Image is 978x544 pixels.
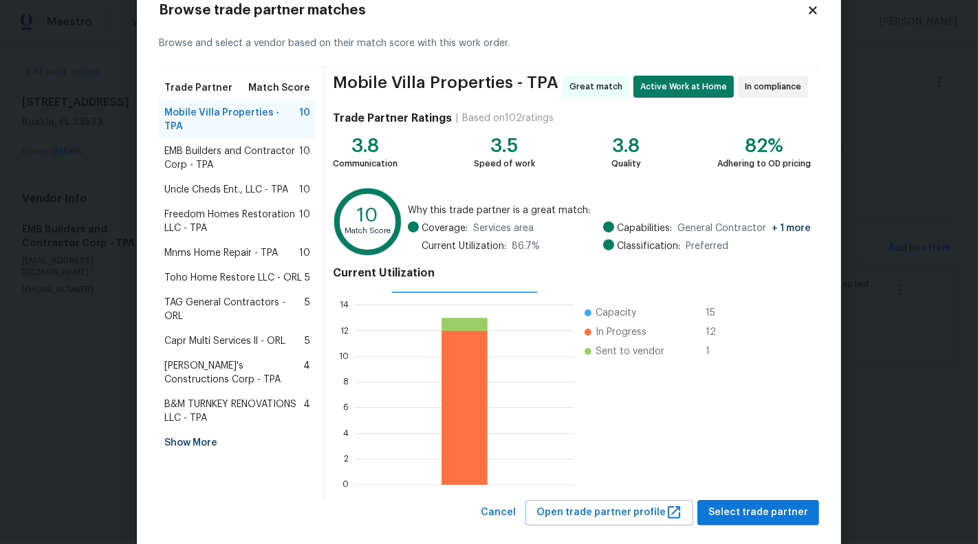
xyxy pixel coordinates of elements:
[333,266,811,280] h4: Current Utilization
[708,504,808,521] span: Select trade partner
[340,301,349,309] text: 14
[299,208,310,235] span: 10
[640,80,732,94] span: Active Work at Home
[333,111,452,125] h4: Trade Partner Ratings
[677,221,811,235] span: General Contractor
[164,183,288,197] span: Uncle Cheds Ent., LLC - TPA
[340,327,349,335] text: 12
[474,139,535,153] div: 3.5
[697,500,819,525] button: Select trade partner
[164,81,232,95] span: Trade Partner
[473,221,534,235] span: Services area
[596,325,646,339] span: In Progress
[159,3,807,17] h2: Browse trade partner matches
[772,224,811,233] span: + 1 more
[333,76,558,98] span: Mobile Villa Properties - TPA
[299,144,310,172] span: 10
[164,106,299,133] span: Mobile Villa Properties - TPA
[299,183,310,197] span: 10
[343,404,349,412] text: 6
[333,157,398,171] div: Communication
[596,306,636,320] span: Capacity
[706,325,728,339] span: 12
[299,106,310,133] span: 10
[164,271,302,285] span: Toho Home Restore LLC - ORL
[706,345,728,358] span: 1
[159,431,316,455] div: Show More
[333,139,398,153] div: 3.8
[343,481,349,489] text: 0
[717,139,811,153] div: 82%
[345,227,391,235] text: Match Score
[164,208,299,235] span: Freedom Homes Restoration LLC - TPA
[745,80,807,94] span: In compliance
[569,80,628,94] span: Great match
[303,359,310,387] span: 4
[408,204,811,217] span: Why this trade partner is a great match:
[343,429,349,437] text: 4
[164,334,285,348] span: Capr Multi Services ll - ORL
[159,20,819,67] div: Browse and select a vendor based on their match score with this work order.
[422,221,468,235] span: Coverage:
[422,239,506,253] span: Current Utilization:
[611,139,641,153] div: 3.8
[164,296,305,323] span: TAG General Contractors - ORL
[452,111,462,125] div: |
[164,144,299,172] span: EMB Builders and Contractor Corp - TPA
[303,398,310,425] span: 4
[686,239,728,253] span: Preferred
[481,504,516,521] span: Cancel
[617,239,680,253] span: Classification:
[512,239,540,253] span: 86.7 %
[305,334,310,348] span: 5
[611,157,641,171] div: Quality
[343,378,349,386] text: 8
[164,246,278,260] span: Mnms Home Repair - TPA
[474,157,535,171] div: Speed of work
[596,345,664,358] span: Sent to vendor
[717,157,811,171] div: Adhering to OD pricing
[536,504,682,521] span: Open trade partner profile
[299,246,310,260] span: 10
[248,81,310,95] span: Match Score
[344,455,349,463] text: 2
[462,111,554,125] div: Based on 102 ratings
[357,206,378,226] text: 10
[339,352,349,360] text: 10
[305,296,310,323] span: 5
[617,221,672,235] span: Capabilities:
[164,359,303,387] span: [PERSON_NAME]'s Constructions Corp - TPA
[525,500,693,525] button: Open trade partner profile
[164,398,303,425] span: B&M TURNKEY RENOVATIONS LLC - TPA
[475,500,521,525] button: Cancel
[706,306,728,320] span: 15
[305,271,310,285] span: 5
